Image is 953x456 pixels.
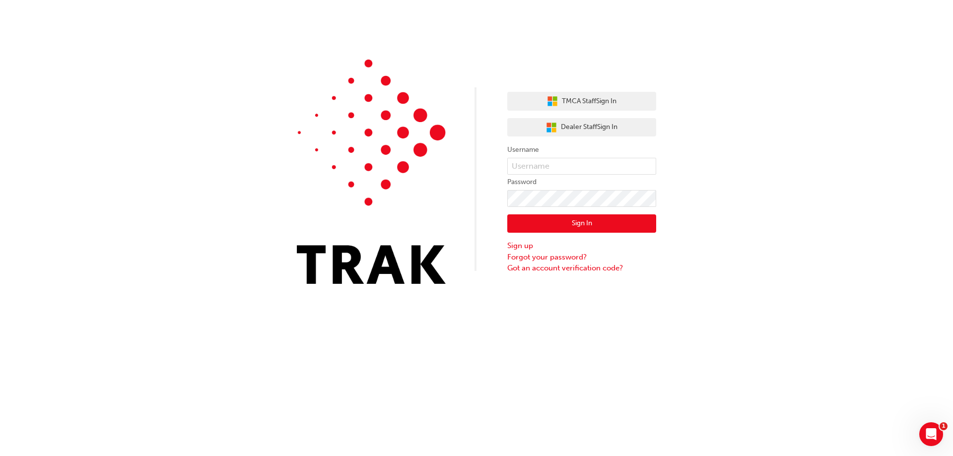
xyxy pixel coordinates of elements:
[507,144,656,156] label: Username
[507,92,656,111] button: TMCA StaffSign In
[507,252,656,263] a: Forgot your password?
[562,96,616,107] span: TMCA Staff Sign In
[507,118,656,137] button: Dealer StaffSign In
[940,422,948,430] span: 1
[507,158,656,175] input: Username
[507,240,656,252] a: Sign up
[561,122,617,133] span: Dealer Staff Sign In
[507,176,656,188] label: Password
[297,60,446,284] img: Trak
[507,214,656,233] button: Sign In
[507,262,656,274] a: Got an account verification code?
[919,422,943,446] iframe: Intercom live chat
